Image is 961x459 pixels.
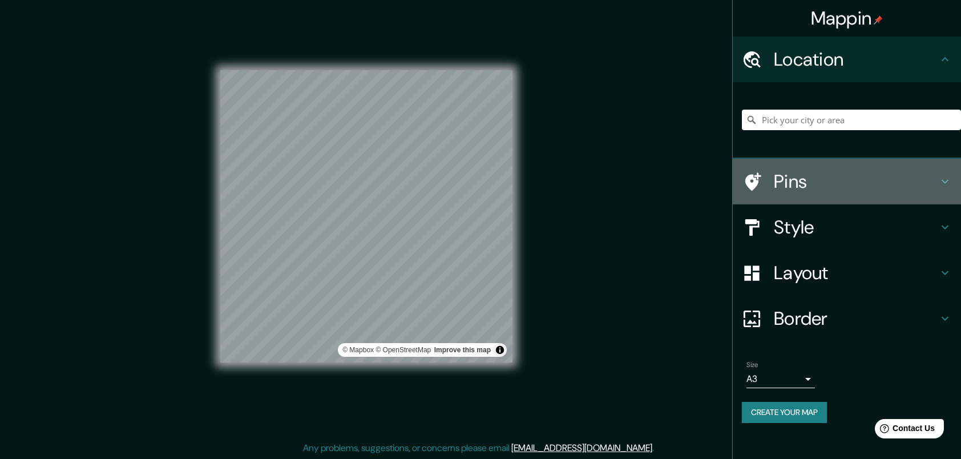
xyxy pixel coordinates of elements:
[342,346,374,354] a: Mapbox
[733,204,961,250] div: Style
[733,250,961,296] div: Layout
[811,7,883,30] h4: Mappin
[511,442,652,454] a: [EMAIL_ADDRESS][DOMAIN_NAME]
[742,110,961,130] input: Pick your city or area
[774,170,938,193] h4: Pins
[874,15,883,25] img: pin-icon.png
[742,402,827,423] button: Create your map
[746,360,758,370] label: Size
[774,261,938,284] h4: Layout
[733,159,961,204] div: Pins
[303,441,654,455] p: Any problems, suggestions, or concerns please email .
[774,48,938,71] h4: Location
[746,370,815,388] div: A3
[656,441,658,455] div: .
[774,216,938,239] h4: Style
[493,343,507,357] button: Toggle attribution
[859,414,948,446] iframe: Help widget launcher
[733,296,961,341] div: Border
[220,70,512,363] canvas: Map
[375,346,431,354] a: OpenStreetMap
[733,37,961,82] div: Location
[774,307,938,330] h4: Border
[434,346,491,354] a: Map feedback
[654,441,656,455] div: .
